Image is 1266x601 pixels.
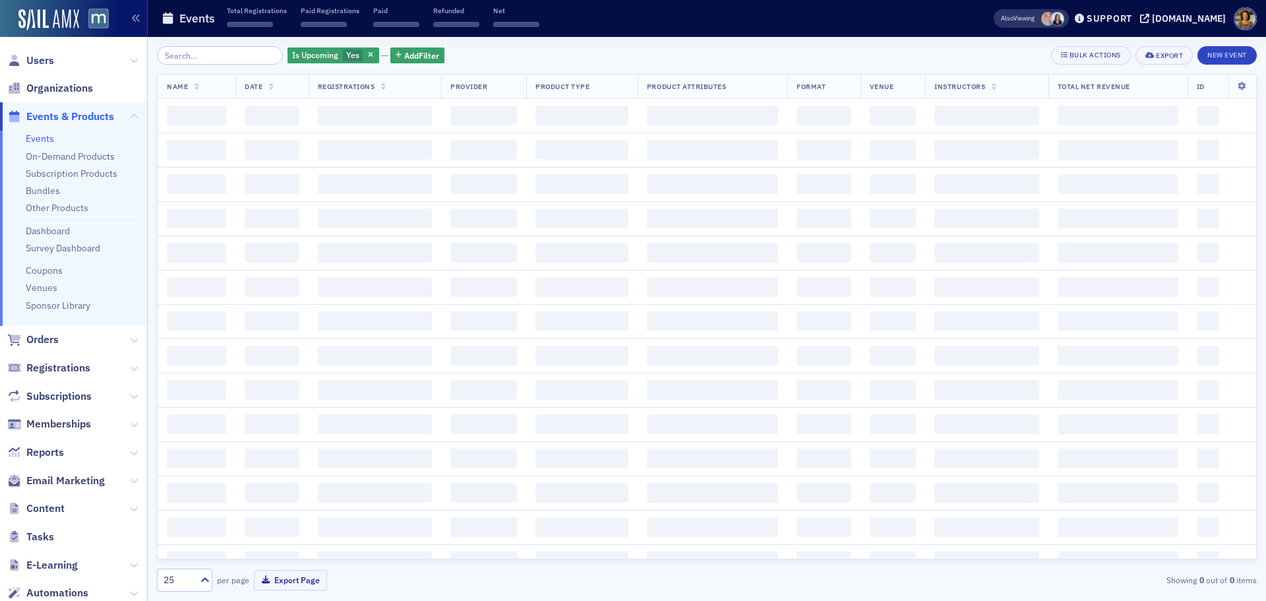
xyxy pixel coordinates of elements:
span: ‌ [870,380,917,400]
span: ‌ [227,22,273,27]
div: Showing out of items [899,574,1257,586]
button: AddFilter [390,47,444,64]
a: Venues [26,282,57,294]
span: ‌ [797,517,851,537]
span: ‌ [450,346,517,365]
span: ‌ [797,311,851,331]
span: ‌ [450,208,517,228]
span: ‌ [535,243,628,263]
span: ‌ [1058,208,1178,228]
span: ‌ [870,517,917,537]
span: Reports [26,445,64,460]
span: ‌ [493,22,539,27]
span: ‌ [450,174,517,194]
span: ‌ [934,208,1039,228]
span: ‌ [870,106,917,125]
span: ‌ [167,140,226,160]
span: ‌ [318,277,433,297]
span: ‌ [797,208,851,228]
span: ‌ [1197,106,1219,125]
span: ‌ [245,380,299,400]
span: ‌ [934,311,1039,331]
div: Export [1156,52,1183,59]
span: Viewing [1001,14,1035,23]
a: Users [7,53,54,68]
span: ‌ [1058,277,1178,297]
strong: 0 [1227,574,1236,586]
span: ‌ [535,414,628,434]
a: View Homepage [79,9,109,31]
span: ‌ [535,483,628,503]
span: ‌ [245,243,299,263]
p: Total Registrations [227,6,287,15]
span: ‌ [535,140,628,160]
strong: 0 [1197,574,1206,586]
span: ‌ [934,277,1039,297]
span: ‌ [318,140,433,160]
span: ‌ [1197,140,1219,160]
span: ‌ [934,414,1039,434]
span: ‌ [870,552,917,571]
span: ‌ [797,552,851,571]
button: Export Page [254,570,327,590]
span: Orders [26,332,59,347]
span: ‌ [450,552,517,571]
span: ‌ [318,483,433,503]
span: ‌ [535,552,628,571]
span: ‌ [245,346,299,365]
a: Reports [7,445,64,460]
a: Registrations [7,361,90,375]
a: New Event [1197,48,1257,60]
span: Organizations [26,81,93,96]
span: ‌ [318,414,433,434]
span: ‌ [245,208,299,228]
span: ‌ [535,346,628,365]
img: SailAMX [88,9,109,29]
span: ‌ [318,208,433,228]
span: ‌ [647,449,778,468]
span: ‌ [535,449,628,468]
span: ‌ [535,517,628,537]
p: Paid [373,6,419,15]
span: ‌ [1058,449,1178,468]
span: ‌ [647,483,778,503]
span: ‌ [1058,311,1178,331]
span: Instructors [934,82,985,91]
span: ‌ [934,449,1039,468]
span: ‌ [647,346,778,365]
span: ‌ [450,277,517,297]
span: ‌ [167,174,226,194]
span: ‌ [1197,449,1219,468]
span: Events & Products [26,110,114,124]
button: Bulk Actions [1051,46,1131,65]
span: ‌ [318,552,433,571]
a: Survey Dashboard [26,242,100,254]
span: ‌ [1197,414,1219,434]
span: ‌ [1058,380,1178,400]
span: Subscriptions [26,389,92,404]
span: ‌ [797,346,851,365]
a: Subscriptions [7,389,92,404]
a: Dashboard [26,225,70,237]
span: ‌ [245,106,299,125]
span: Profile [1234,7,1257,30]
span: ‌ [870,174,917,194]
span: Total Net Revenue [1058,82,1130,91]
button: [DOMAIN_NAME] [1140,14,1230,23]
span: ‌ [301,22,347,27]
a: Other Products [26,202,88,214]
span: ‌ [934,346,1039,365]
span: ‌ [535,380,628,400]
span: ‌ [245,552,299,571]
span: ‌ [245,414,299,434]
span: ‌ [167,483,226,503]
span: ‌ [1197,277,1219,297]
span: ‌ [245,483,299,503]
img: SailAMX [18,9,79,30]
span: ‌ [167,346,226,365]
span: ‌ [167,106,226,125]
div: Support [1087,13,1132,24]
span: ‌ [535,277,628,297]
span: ‌ [870,243,917,263]
span: ‌ [450,140,517,160]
